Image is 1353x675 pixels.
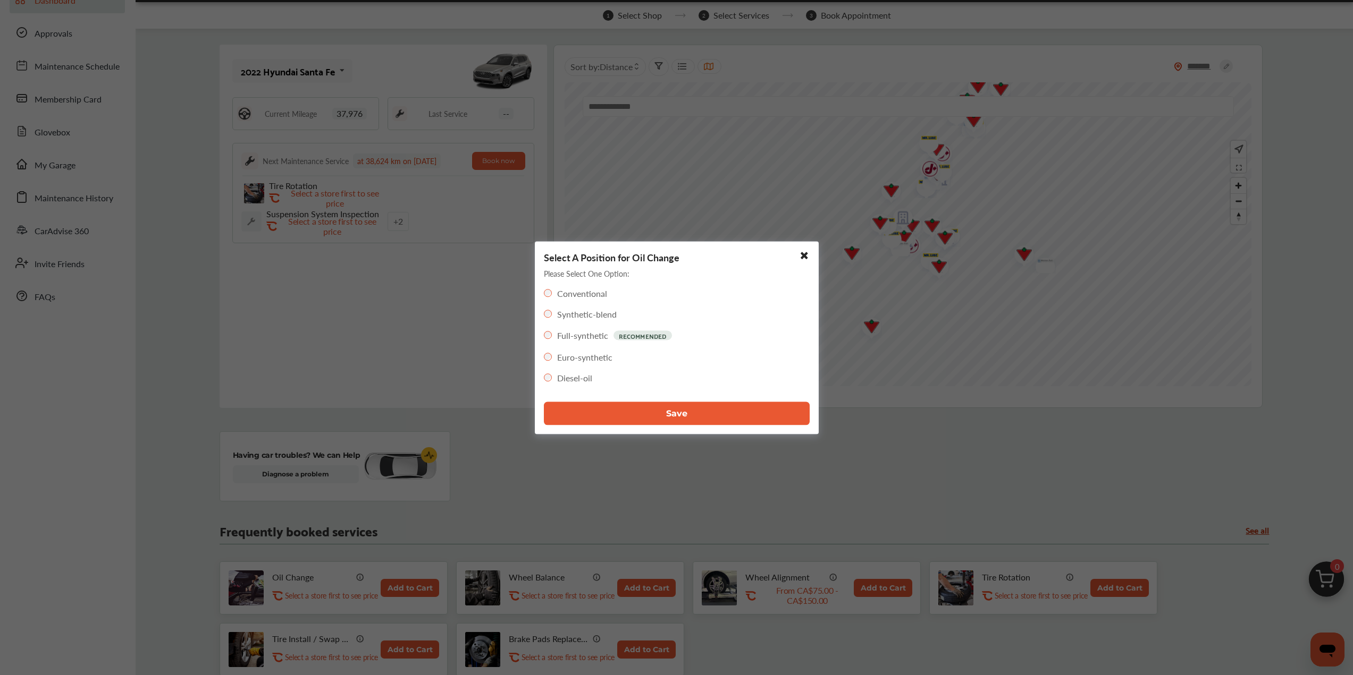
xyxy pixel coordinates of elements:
p: Please Select One Option: [544,268,629,278]
label: Synthetic-blend [557,307,617,320]
button: Save [544,401,810,425]
label: Euro-synthetic [557,351,612,363]
label: Conventional [557,287,607,299]
label: Full-synthetic [557,329,608,341]
p: Select A Position for Oil Change [544,250,679,263]
span: Save [666,408,687,418]
p: RECOMMENDED [614,330,672,340]
label: Diesel-oil [557,371,592,383]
